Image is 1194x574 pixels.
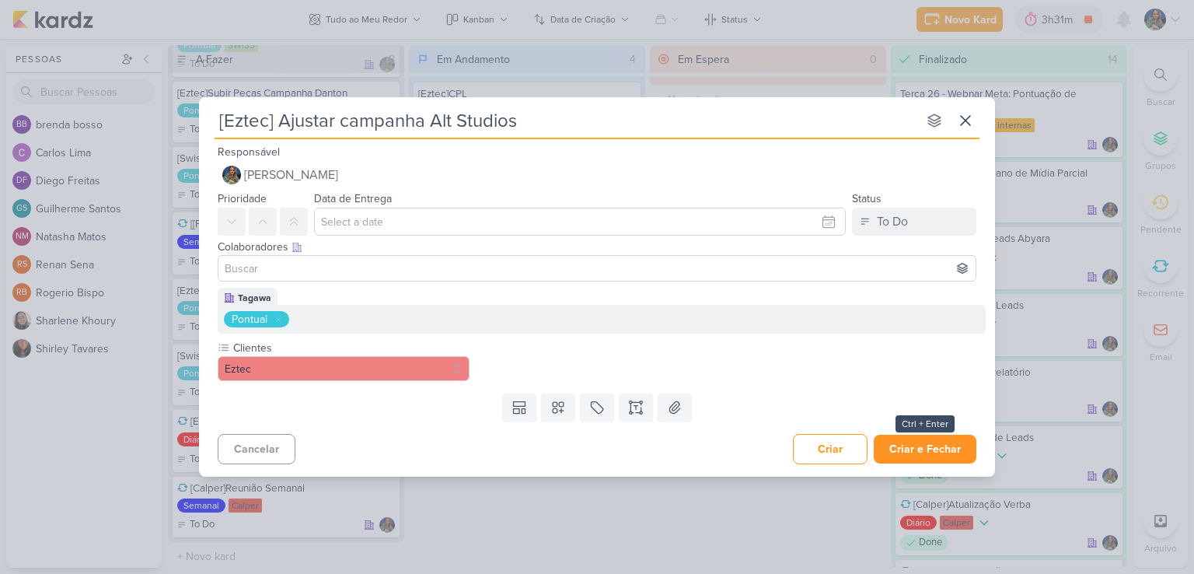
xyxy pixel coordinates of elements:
[232,311,267,327] div: Pontual
[895,415,955,432] div: Ctrl + Enter
[874,435,976,464] button: Criar e Fechar
[218,434,295,464] button: Cancelar
[215,107,917,135] input: Kard Sem Título
[218,145,280,159] label: Responsável
[222,166,241,184] img: Isabella Gutierres
[232,340,470,356] label: Clientes
[218,192,267,205] label: Prioridade
[218,161,976,189] button: [PERSON_NAME]
[314,192,392,205] label: Data de Entrega
[244,166,338,184] span: [PERSON_NAME]
[877,212,908,231] div: To Do
[218,356,470,381] button: Eztec
[218,239,976,255] div: Colaboradores
[314,208,846,236] input: Select a date
[852,192,882,205] label: Status
[222,259,972,278] input: Buscar
[852,208,976,236] button: To Do
[238,291,271,305] div: Tagawa
[793,434,868,464] button: Criar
